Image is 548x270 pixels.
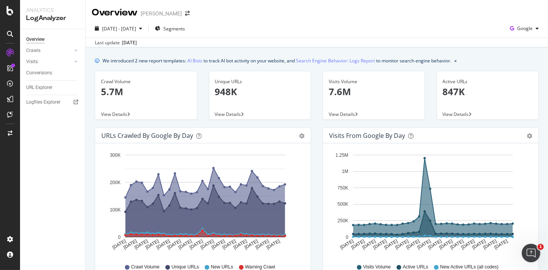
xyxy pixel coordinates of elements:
[156,238,171,250] text: [DATE]
[471,238,487,250] text: [DATE]
[361,238,377,250] text: [DATE]
[449,238,465,250] text: [DATE]
[383,238,399,250] text: [DATE]
[329,132,405,139] div: Visits from Google by day
[26,47,72,55] a: Crawls
[152,22,188,35] button: Segments
[443,111,469,117] span: View Details
[299,133,304,139] div: gear
[296,57,375,65] a: Search Engine Behavior: Logs Report
[101,111,127,117] span: View Details
[215,111,241,117] span: View Details
[517,25,533,32] span: Google
[329,78,419,85] div: Visits Volume
[346,235,348,240] text: 0
[185,11,190,16] div: arrow-right-arrow-left
[255,238,270,250] text: [DATE]
[110,153,121,158] text: 300K
[102,25,136,32] span: [DATE] - [DATE]
[26,84,80,92] a: URL Explorer
[443,78,533,85] div: Active URLs
[339,238,355,250] text: [DATE]
[145,238,160,250] text: [DATE]
[350,238,366,250] text: [DATE]
[111,238,127,250] text: [DATE]
[133,238,149,250] text: [DATE]
[507,22,542,35] button: Google
[427,238,443,250] text: [DATE]
[405,238,421,250] text: [DATE]
[338,202,348,207] text: 500K
[460,238,476,250] text: [DATE]
[210,238,226,250] text: [DATE]
[110,207,121,213] text: 100K
[482,238,498,250] text: [DATE]
[527,133,532,139] div: gear
[232,238,248,250] text: [DATE]
[443,85,533,98] p: 847K
[123,238,138,250] text: [DATE]
[26,98,80,106] a: Logfiles Explorer
[92,22,145,35] button: [DATE] - [DATE]
[118,235,121,240] text: 0
[342,169,348,174] text: 1M
[215,85,305,98] p: 948K
[101,85,191,98] p: 5.7M
[178,238,193,250] text: [DATE]
[372,238,388,250] text: [DATE]
[166,238,182,250] text: [DATE]
[163,25,185,32] span: Segments
[26,35,80,44] a: Overview
[26,58,72,66] a: Visits
[26,35,45,44] div: Overview
[329,111,355,117] span: View Details
[394,238,410,250] text: [DATE]
[95,57,539,65] div: info banner
[329,85,419,98] p: 7.6M
[188,238,204,250] text: [DATE]
[26,58,38,66] div: Visits
[522,244,540,262] iframe: Intercom live chat
[187,57,202,65] a: AI Bots
[101,149,301,257] svg: A chart.
[336,153,348,158] text: 1.25M
[538,244,544,250] span: 1
[215,78,305,85] div: Unique URLs
[101,78,191,85] div: Crawl Volume
[103,57,451,65] div: We introduced 2 new report templates: to track AI bot activity on your website, and to monitor se...
[110,180,121,185] text: 200K
[438,238,454,250] text: [DATE]
[222,238,237,250] text: [DATE]
[493,238,509,250] text: [DATE]
[338,185,348,191] text: 750K
[338,218,348,223] text: 250K
[266,238,281,250] text: [DATE]
[26,69,80,77] a: Conversions
[101,132,193,139] div: URLs Crawled by Google by day
[26,6,79,14] div: Analytics
[26,14,79,23] div: LogAnalyzer
[26,47,40,55] div: Crawls
[95,39,137,46] div: Last update
[26,98,61,106] div: Logfiles Explorer
[200,238,215,250] text: [DATE]
[416,238,432,250] text: [DATE]
[329,149,529,257] svg: A chart.
[26,69,52,77] div: Conversions
[141,10,182,17] div: [PERSON_NAME]
[92,6,138,19] div: Overview
[452,55,459,66] button: close banner
[122,39,137,46] div: [DATE]
[244,238,259,250] text: [DATE]
[26,84,52,92] div: URL Explorer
